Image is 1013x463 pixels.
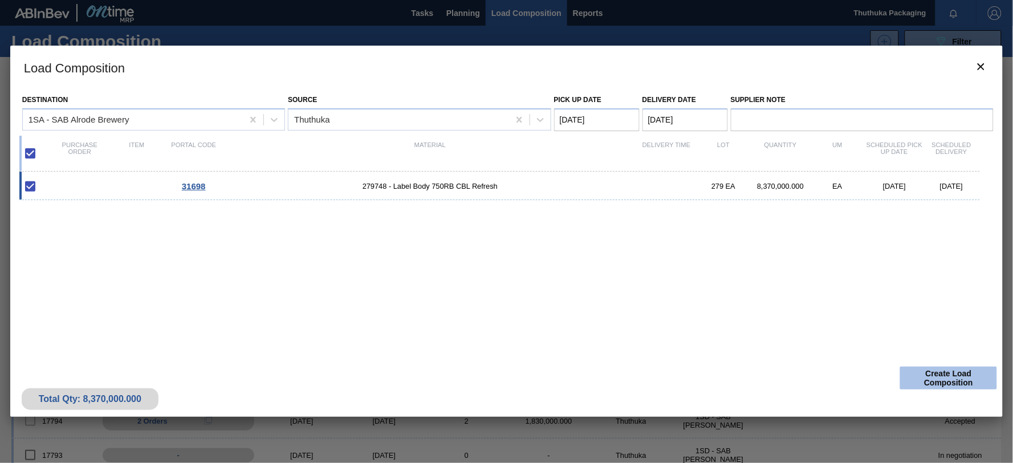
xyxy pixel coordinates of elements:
div: Material [222,141,638,165]
div: Purchase order [51,141,108,165]
div: EA [809,182,866,190]
label: Source [288,96,317,104]
span: 279748 - Label Body 750RB CBL Refresh [222,182,638,190]
input: mm/dd/yyyy [642,108,728,131]
div: Item [108,141,165,165]
h3: Load Composition [10,46,1003,89]
div: 1SA - SAB Alrode Brewery [29,115,129,124]
div: Scheduled Delivery [923,141,980,165]
div: UM [809,141,866,165]
div: Thuthuka [294,115,330,124]
div: Total Qty: 8,370,000.000 [30,394,150,404]
div: 279 EA [695,182,752,190]
div: Lot [695,141,752,165]
div: [DATE] [923,182,980,190]
label: Destination [22,96,68,104]
div: Scheduled Pick up Date [866,141,923,165]
div: 8,370,000.000 [752,182,809,190]
label: Supplier Note [731,92,994,108]
label: Delivery Date [642,96,696,104]
span: 31698 [182,181,206,191]
input: mm/dd/yyyy [554,108,640,131]
div: Delivery Time [638,141,695,165]
div: [DATE] [866,182,923,190]
div: Quantity [752,141,809,165]
div: Go to Order [165,181,222,191]
div: Portal code [165,141,222,165]
button: Create Load Composition [900,367,997,389]
label: Pick up Date [554,96,602,104]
